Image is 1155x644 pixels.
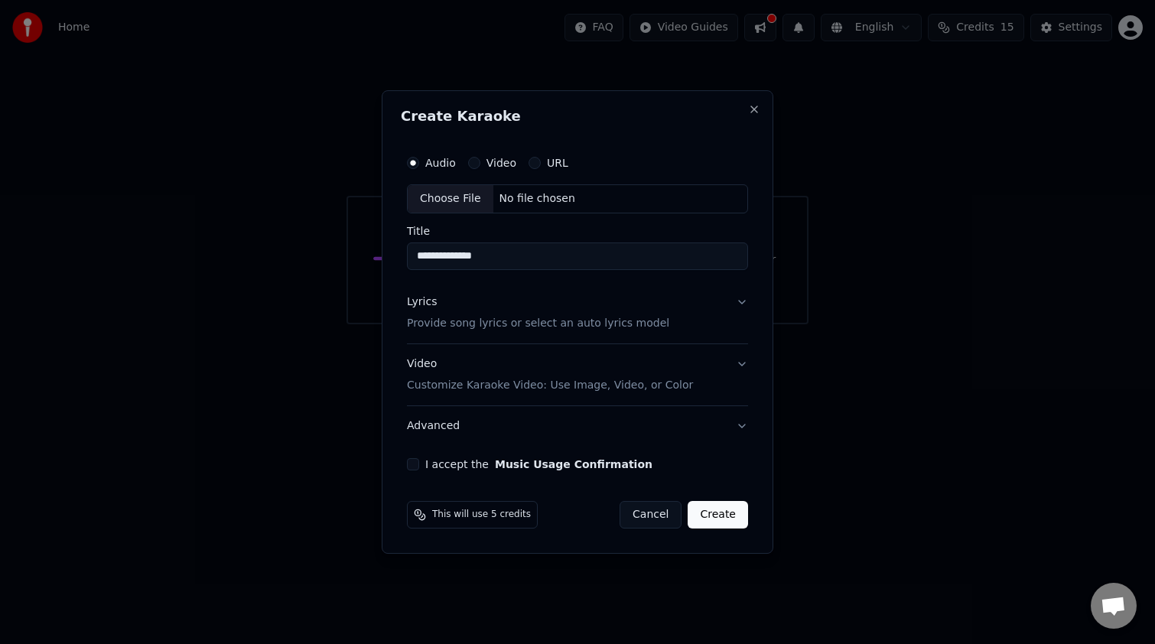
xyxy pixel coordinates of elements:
label: Video [486,158,516,168]
button: LyricsProvide song lyrics or select an auto lyrics model [407,282,748,343]
div: Lyrics [407,294,437,310]
h2: Create Karaoke [401,109,754,123]
p: Provide song lyrics or select an auto lyrics model [407,316,669,331]
button: Create [688,501,748,529]
label: Audio [425,158,456,168]
div: No file chosen [493,191,581,207]
label: URL [547,158,568,168]
button: I accept the [495,459,652,470]
div: Video [407,356,693,393]
label: I accept the [425,459,652,470]
div: Choose File [408,185,493,213]
button: Cancel [620,501,682,529]
p: Customize Karaoke Video: Use Image, Video, or Color [407,378,693,393]
label: Title [407,226,748,236]
button: VideoCustomize Karaoke Video: Use Image, Video, or Color [407,344,748,405]
button: Advanced [407,406,748,446]
span: This will use 5 credits [432,509,531,521]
